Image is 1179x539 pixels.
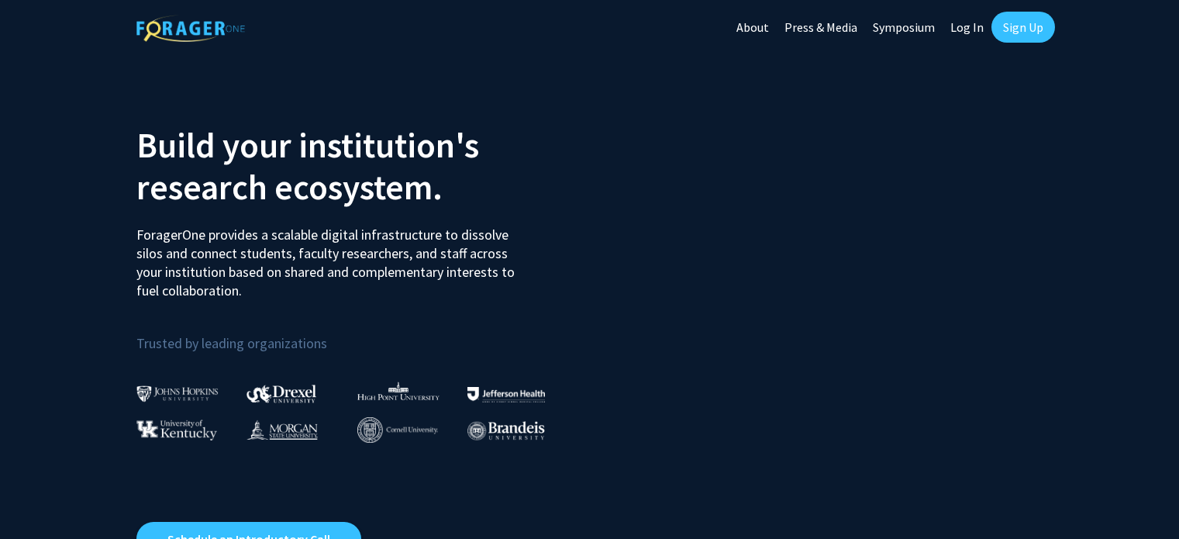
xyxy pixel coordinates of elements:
h2: Build your institution's research ecosystem. [136,124,578,208]
a: Sign Up [991,12,1055,43]
img: ForagerOne Logo [136,15,245,42]
img: University of Kentucky [136,420,217,441]
p: ForagerOne provides a scalable digital infrastructure to dissolve silos and connect students, fac... [136,214,526,300]
img: Morgan State University [246,420,318,440]
img: High Point University [357,382,440,400]
img: Johns Hopkins University [136,385,219,402]
p: Trusted by leading organizations [136,313,578,355]
img: Thomas Jefferson University [467,387,545,402]
img: Drexel University [246,385,316,403]
img: Cornell University [357,417,438,443]
img: Brandeis University [467,421,545,441]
